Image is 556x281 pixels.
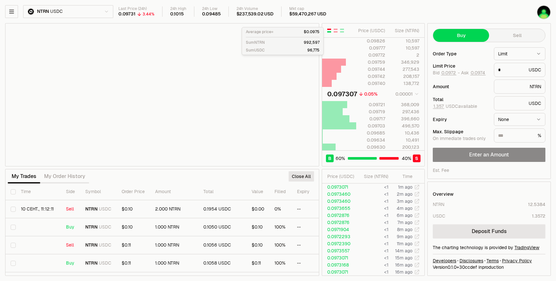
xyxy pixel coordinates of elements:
button: Show Buy and Sell Orders [327,28,332,33]
button: Show Buy Orders Only [339,28,345,33]
div: 10,597 [391,45,419,51]
span: USDC [99,206,111,212]
td: 0.0973071 [322,254,357,261]
button: My Trades [8,170,40,183]
td: <1 [357,233,389,240]
span: NTRN [85,224,97,230]
td: 0.0973460 [322,198,357,205]
div: 10,491 [391,137,419,143]
td: <1 [357,205,389,212]
div: 0.09717 [357,116,385,122]
iframe: Financial Chart [5,23,319,166]
div: Est. Fee [433,167,449,173]
span: USDC [50,9,62,14]
td: <1 [357,247,389,254]
div: 100% [274,242,287,248]
div: 24h Low [202,6,221,11]
div: 0.097307 [327,89,357,98]
th: Total [198,183,246,200]
time: 10 сент., 11:12:11 [21,206,54,212]
td: <1 [357,226,389,233]
a: Deposit Funds [433,224,545,239]
div: USDC [494,96,545,110]
div: 0.09485 [202,11,221,17]
td: -- [292,254,335,272]
span: $0.11 [122,260,131,266]
div: Price ( USDC ) [357,27,385,34]
div: 0.09826 [357,38,385,44]
div: 496,570 [391,123,419,129]
div: 2 [391,52,419,58]
td: <1 [357,268,389,276]
div: USDC [433,213,445,219]
td: <1 [357,219,389,226]
div: $0.11 [252,260,264,266]
div: Size ( NTRN ) [391,27,419,34]
button: Select row [11,261,16,266]
div: 2.000 NTRN [155,206,193,212]
div: 0% [274,206,287,212]
p: Sum USDC [246,48,265,53]
td: -- [292,218,335,236]
td: <1 [357,183,389,191]
div: NTRN [433,201,444,208]
button: 1.357 [433,104,444,109]
time: 4m ago [397,205,412,211]
div: 24h High [170,6,186,11]
td: 0.0973168 [322,261,357,268]
div: USDC [494,63,545,77]
div: 100% [274,260,287,266]
td: 0.0973071 [322,268,357,276]
time: 11m ago [397,241,412,247]
span: Bid - [433,70,460,76]
div: 10,597 [391,38,419,44]
span: S [415,155,418,162]
img: NTRN Logo [28,9,34,14]
div: The charting technology is provided by [433,244,545,251]
td: 0.0972293 [322,233,357,240]
div: Version 0.1.0 + in production [433,264,545,270]
div: 297,436 [391,108,419,115]
a: TradingView [514,245,539,250]
div: Mkt cap [289,6,326,11]
a: Privacy Policy [502,258,532,264]
time: 8m ago [397,227,412,232]
div: 1.000 NTRN [155,224,193,230]
div: Total [433,97,489,102]
a: Terms [486,258,499,264]
th: Order Price [116,183,150,200]
th: Value [246,183,269,200]
time: 1m ago [398,184,412,190]
td: 0.0971904 [322,226,357,233]
div: 0.09685 [357,130,385,136]
div: 0.09740 [357,80,385,87]
span: NTRN [85,260,97,266]
div: 200,123 [391,144,419,150]
div: Sell [66,206,75,212]
div: 24h Volume [236,6,273,11]
div: 0.09772 [357,52,385,58]
span: 60 % [336,155,345,162]
div: 0.09777 [357,45,385,51]
button: Limit [494,47,545,60]
div: Expiry [433,117,489,122]
span: 30ccdefca0650a2b27119c63dcd2d6cab270e6c0 [459,264,477,270]
span: 40 % [402,155,411,162]
div: Price ( USDC ) [327,173,357,180]
time: 6m ago [397,212,412,218]
div: 0.09742 [357,73,385,80]
div: Buy [66,224,75,230]
div: % [494,128,545,143]
div: 10,436 [391,130,419,136]
div: 0.05% [364,91,377,97]
a: Developers [433,258,456,264]
span: NTRN [37,9,49,14]
span: NTRN [85,242,97,248]
button: 0.00001 [394,90,419,98]
p: Sum NTRN [246,40,265,45]
td: 0.0972876 [322,212,357,219]
p: $0.0975 [304,29,320,34]
div: 0.1056 USDC [203,242,241,248]
div: NTRN [494,80,545,94]
p: Average price= [246,29,273,34]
